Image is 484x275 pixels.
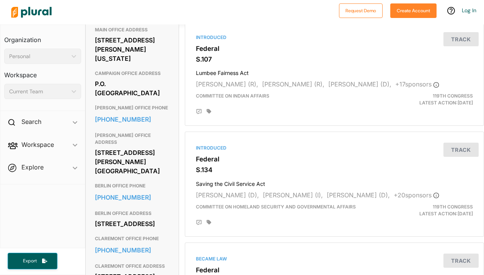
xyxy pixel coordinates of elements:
[196,255,473,262] div: Became Law
[196,191,259,199] span: [PERSON_NAME] (D),
[196,66,473,76] h4: Lumbee Fairness Act
[383,93,479,106] div: Latest Action: [DATE]
[433,204,473,210] span: 119th Congress
[390,3,437,18] button: Create Account
[196,155,473,163] h3: Federal
[196,220,202,226] div: Add Position Statement
[95,114,170,125] a: [PHONE_NUMBER]
[394,191,439,199] span: + 20 sponsor s
[390,6,437,14] a: Create Account
[327,191,390,199] span: [PERSON_NAME] (D),
[196,204,356,210] span: Committee on Homeland Security and Governmental Affairs
[196,166,473,174] h3: S.134
[95,209,170,218] h3: BERLIN OFFICE ADDRESS
[95,103,170,112] h3: [PERSON_NAME] OFFICE PHONE
[4,29,81,46] h3: Organization
[95,131,170,147] h3: [PERSON_NAME] OFFICE ADDRESS
[95,192,170,203] a: [PHONE_NUMBER]
[21,117,41,126] h2: Search
[4,64,81,81] h3: Workspace
[95,234,170,243] h3: CLAREMONT OFFICE PHONE
[95,181,170,190] h3: BERLIN OFFICE PHONE
[196,80,258,88] span: [PERSON_NAME] (R),
[443,32,479,46] button: Track
[95,25,170,34] h3: MAIN OFFICE ADDRESS
[443,254,479,268] button: Track
[9,52,68,60] div: Personal
[207,109,211,114] div: Add tags
[95,69,170,78] h3: CAMPAIGN OFFICE ADDRESS
[95,147,170,177] div: [STREET_ADDRESS][PERSON_NAME] [GEOGRAPHIC_DATA]
[18,258,42,264] span: Export
[196,55,473,63] h3: S.107
[95,244,170,256] a: [PHONE_NUMBER]
[9,88,68,96] div: Current Team
[196,34,473,41] div: Introduced
[196,45,473,52] h3: Federal
[262,80,324,88] span: [PERSON_NAME] (R),
[95,34,170,64] div: [STREET_ADDRESS][PERSON_NAME][US_STATE]
[328,80,391,88] span: [PERSON_NAME] (D),
[263,191,323,199] span: [PERSON_NAME] (I),
[196,145,473,151] div: Introduced
[207,220,211,225] div: Add tags
[196,266,473,274] h3: Federal
[339,3,383,18] button: Request Demo
[339,6,383,14] a: Request Demo
[95,262,170,271] h3: CLAREMONT OFFICE ADDRESS
[196,93,269,99] span: Committee on Indian Affairs
[95,78,170,99] div: P.O. [GEOGRAPHIC_DATA]
[383,203,479,217] div: Latest Action: [DATE]
[395,80,439,88] span: + 17 sponsor s
[196,109,202,115] div: Add Position Statement
[95,218,170,229] div: [STREET_ADDRESS]
[433,93,473,99] span: 119th Congress
[462,7,476,14] a: Log In
[8,253,57,269] button: Export
[443,143,479,157] button: Track
[196,177,473,187] h4: Saving the Civil Service Act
